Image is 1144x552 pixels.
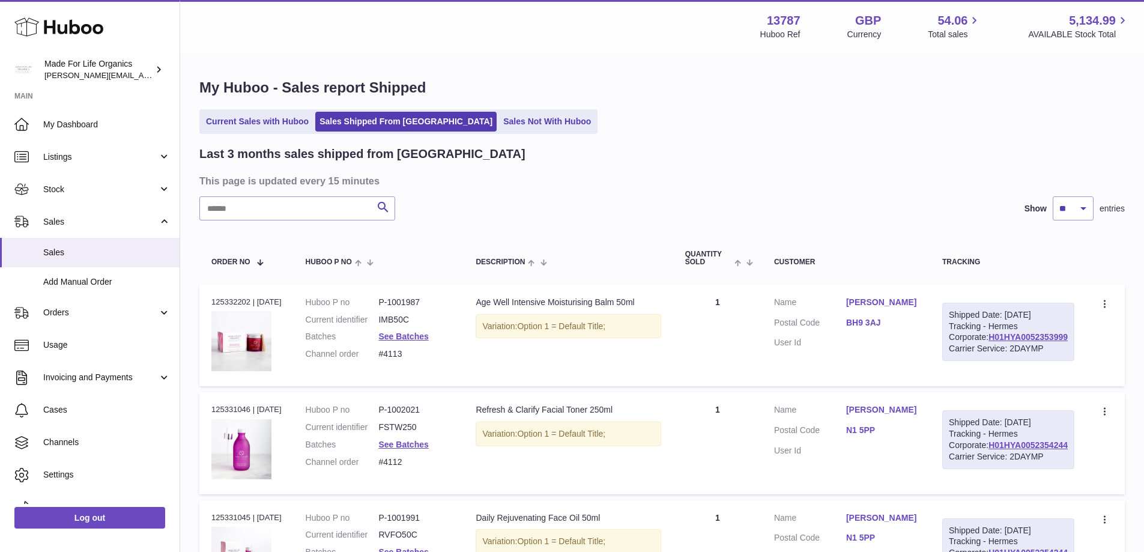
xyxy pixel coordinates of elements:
span: Stock [43,184,158,195]
a: H01HYA0052353999 [988,332,1068,342]
a: Sales Shipped From [GEOGRAPHIC_DATA] [315,112,497,132]
span: AVAILABLE Stock Total [1028,29,1130,40]
dd: #4112 [378,456,452,468]
a: N1 5PP [846,532,918,544]
span: Option 1 = Default Title; [517,536,605,546]
a: See Batches [378,440,428,449]
span: 5,134.99 [1069,13,1116,29]
span: Add Manual Order [43,276,171,288]
div: Shipped Date: [DATE] [949,417,1068,428]
div: Tracking - Hermes Corporate: [942,303,1074,362]
div: 125331045 | [DATE] [211,512,282,523]
a: Log out [14,507,165,529]
td: 1 [673,392,762,494]
span: Option 1 = Default Title; [517,321,605,331]
img: refresh-_-clarify-facial-toner-250ml-fstw250-1.jpg [211,419,271,479]
a: [PERSON_NAME] [846,404,918,416]
dt: Postal Code [774,425,846,439]
span: Option 1 = Default Title; [517,429,605,438]
span: [PERSON_NAME][EMAIL_ADDRESS][PERSON_NAME][DOMAIN_NAME] [44,70,305,80]
dt: Name [774,404,846,419]
h3: This page is updated every 15 minutes [199,174,1122,187]
div: Shipped Date: [DATE] [949,525,1068,536]
dt: Current identifier [306,529,379,541]
h1: My Huboo - Sales report Shipped [199,78,1125,97]
a: Sales Not With Huboo [499,112,595,132]
span: Quantity Sold [685,250,731,266]
div: 125332202 | [DATE] [211,297,282,308]
a: BH9 3AJ [846,317,918,329]
a: 5,134.99 AVAILABLE Stock Total [1028,13,1130,40]
a: H01HYA0052354244 [988,440,1068,450]
dt: Name [774,512,846,527]
div: Tracking - Hermes Corporate: [942,410,1074,469]
dt: Huboo P no [306,297,379,308]
strong: GBP [855,13,881,29]
span: 54.06 [937,13,967,29]
span: Huboo P no [306,258,352,266]
img: age-well-intensive-moisturising-balm-50ml-imb50c-1.jpg [211,311,271,371]
span: Invoicing and Payments [43,372,158,383]
dt: Batches [306,439,379,450]
div: Tracking [942,258,1074,266]
span: Total sales [928,29,981,40]
dt: Current identifier [306,314,379,326]
dd: RVFO50C [378,529,452,541]
span: Orders [43,307,158,318]
dd: #4113 [378,348,452,360]
span: entries [1100,203,1125,214]
a: [PERSON_NAME] [846,512,918,524]
div: Age Well Intensive Moisturising Balm 50ml [476,297,661,308]
div: Variation: [476,422,661,446]
span: Returns [43,502,171,513]
a: See Batches [378,332,428,341]
td: 1 [673,285,762,386]
div: Carrier Service: 2DAYMP [949,451,1068,463]
div: Daily Rejuvenating Face Oil 50ml [476,512,661,524]
dd: P-1001991 [378,512,452,524]
h2: Last 3 months sales shipped from [GEOGRAPHIC_DATA] [199,146,525,162]
dt: Current identifier [306,422,379,433]
dt: User Id [774,337,846,348]
span: Listings [43,151,158,163]
span: My Dashboard [43,119,171,130]
div: Huboo Ref [760,29,800,40]
a: N1 5PP [846,425,918,436]
strong: 13787 [767,13,800,29]
dd: IMB50C [378,314,452,326]
dt: Channel order [306,348,379,360]
span: Sales [43,216,158,228]
dt: Channel order [306,456,379,468]
dt: Huboo P no [306,512,379,524]
a: 54.06 Total sales [928,13,981,40]
span: Description [476,258,525,266]
span: Order No [211,258,250,266]
div: Variation: [476,314,661,339]
div: Carrier Service: 2DAYMP [949,343,1068,354]
div: Currency [847,29,882,40]
span: Sales [43,247,171,258]
dd: P-1002021 [378,404,452,416]
a: [PERSON_NAME] [846,297,918,308]
span: Cases [43,404,171,416]
div: 125331046 | [DATE] [211,404,282,415]
dt: Batches [306,331,379,342]
dd: FSTW250 [378,422,452,433]
div: Shipped Date: [DATE] [949,309,1068,321]
div: Refresh & Clarify Facial Toner 250ml [476,404,661,416]
span: Usage [43,339,171,351]
dd: P-1001987 [378,297,452,308]
div: Made For Life Organics [44,58,153,81]
dt: Huboo P no [306,404,379,416]
span: Settings [43,469,171,481]
div: Customer [774,258,918,266]
dt: Postal Code [774,532,846,547]
img: geoff.winwood@madeforlifeorganics.com [14,61,32,79]
a: Current Sales with Huboo [202,112,313,132]
span: Channels [43,437,171,448]
dt: Name [774,297,846,311]
dt: User Id [774,445,846,456]
dt: Postal Code [774,317,846,332]
label: Show [1024,203,1047,214]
